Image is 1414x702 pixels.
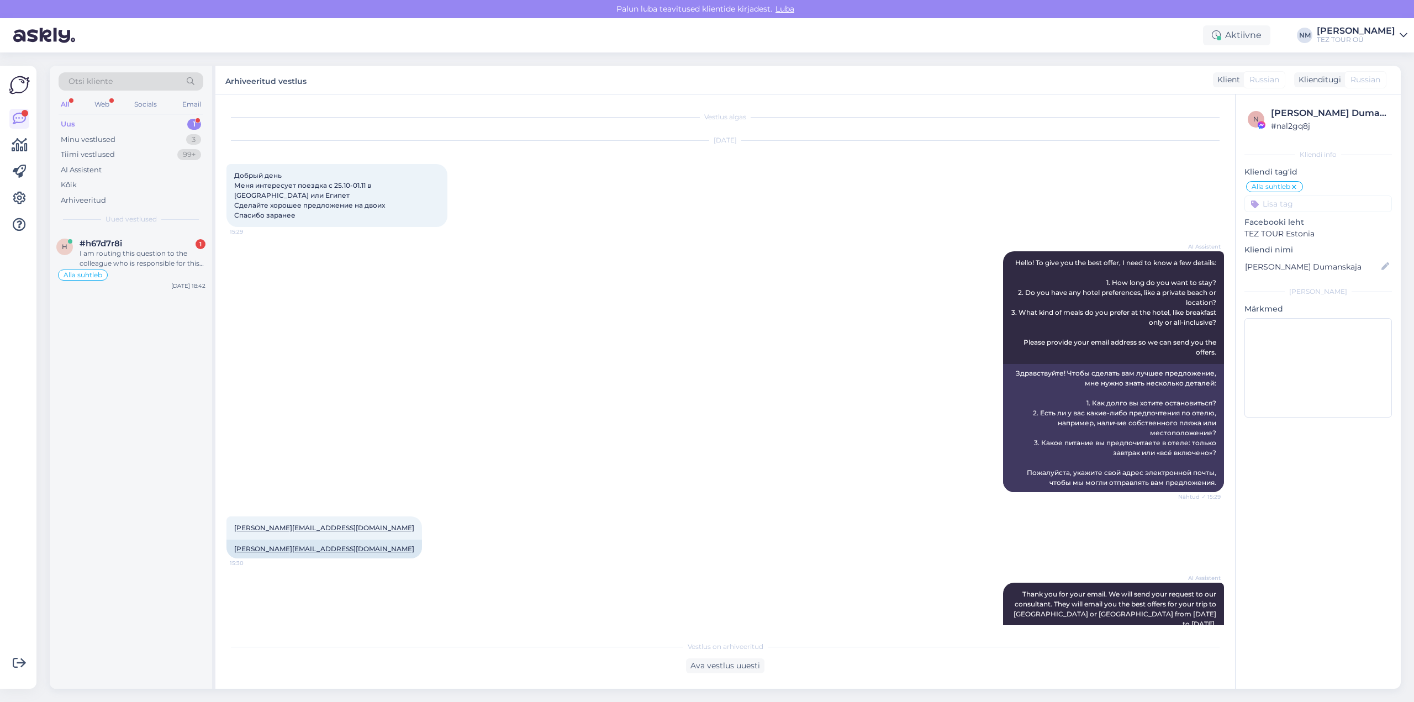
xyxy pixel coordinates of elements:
div: Vestlus algas [226,112,1224,122]
div: 1 [196,239,205,249]
div: Здравствуйте! Чтобы сделать вам лучшее предложение, мне нужно знать несколько деталей: 1. Как дол... [1003,364,1224,492]
span: h [62,242,67,251]
div: [DATE] 18:42 [171,282,205,290]
div: AI Assistent [61,165,102,176]
div: NM [1297,28,1312,43]
span: #h67d7r8i [80,239,122,249]
div: [DATE] [226,135,1224,145]
p: TEZ TOUR Estonia [1244,228,1392,240]
div: [PERSON_NAME] [1244,287,1392,297]
div: 99+ [177,149,201,160]
div: Minu vestlused [61,134,115,145]
div: Klienditugi [1294,74,1341,86]
label: Arhiveeritud vestlus [225,72,307,87]
div: Web [92,97,112,112]
span: Nähtud ✓ 15:29 [1178,493,1221,501]
span: Russian [1249,74,1279,86]
span: AI Assistent [1179,242,1221,251]
input: Lisa tag [1244,196,1392,212]
span: AI Assistent [1179,574,1221,582]
span: Uued vestlused [105,214,157,224]
span: 15:29 [230,228,271,236]
div: # nal2gq8j [1271,120,1389,132]
span: Luba [772,4,798,14]
span: Vestlus on arhiveeritud [688,642,763,652]
span: Hello! To give you the best offer, I need to know a few details: 1. How long do you want to stay?... [1011,258,1218,356]
div: Arhiveeritud [61,195,106,206]
div: All [59,97,71,112]
div: Tiimi vestlused [61,149,115,160]
div: [PERSON_NAME] Dumanskaja [1271,107,1389,120]
a: [PERSON_NAME][EMAIL_ADDRESS][DOMAIN_NAME] [234,524,414,532]
span: n [1253,115,1259,123]
span: Thank you for your email. We will send your request to our consultant. They will email you the be... [1014,590,1218,628]
a: [PERSON_NAME]TEZ TOUR OÜ [1317,27,1407,44]
div: 1 [187,119,201,130]
img: Askly Logo [9,75,30,96]
div: Uus [61,119,75,130]
p: Kliendi tag'id [1244,166,1392,178]
div: Kliendi info [1244,150,1392,160]
div: 3 [186,134,201,145]
div: Ava vestlus uuesti [686,658,764,673]
span: Alla suhtleb [64,272,102,278]
p: Märkmed [1244,303,1392,315]
div: [PERSON_NAME] [1317,27,1395,35]
span: 15:30 [230,559,271,567]
div: I am routing this question to the colleague who is responsible for this topic. The reply might ta... [80,249,205,268]
div: Klient [1213,74,1240,86]
div: Kõik [61,180,77,191]
div: Aktiivne [1203,25,1270,45]
a: [PERSON_NAME][EMAIL_ADDRESS][DOMAIN_NAME] [234,545,414,553]
div: Socials [132,97,159,112]
input: Lisa nimi [1245,261,1379,273]
span: Otsi kliente [68,76,113,87]
div: TEZ TOUR OÜ [1317,35,1395,44]
div: Email [180,97,203,112]
span: Добрый день Меня интересует поездка с 25.10-01.11 в [GEOGRAPHIC_DATA] или Египет Сделайте хорошее... [234,171,387,219]
span: Alla suhtleb [1252,183,1290,190]
p: Kliendi nimi [1244,244,1392,256]
span: Russian [1350,74,1380,86]
p: Facebooki leht [1244,217,1392,228]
